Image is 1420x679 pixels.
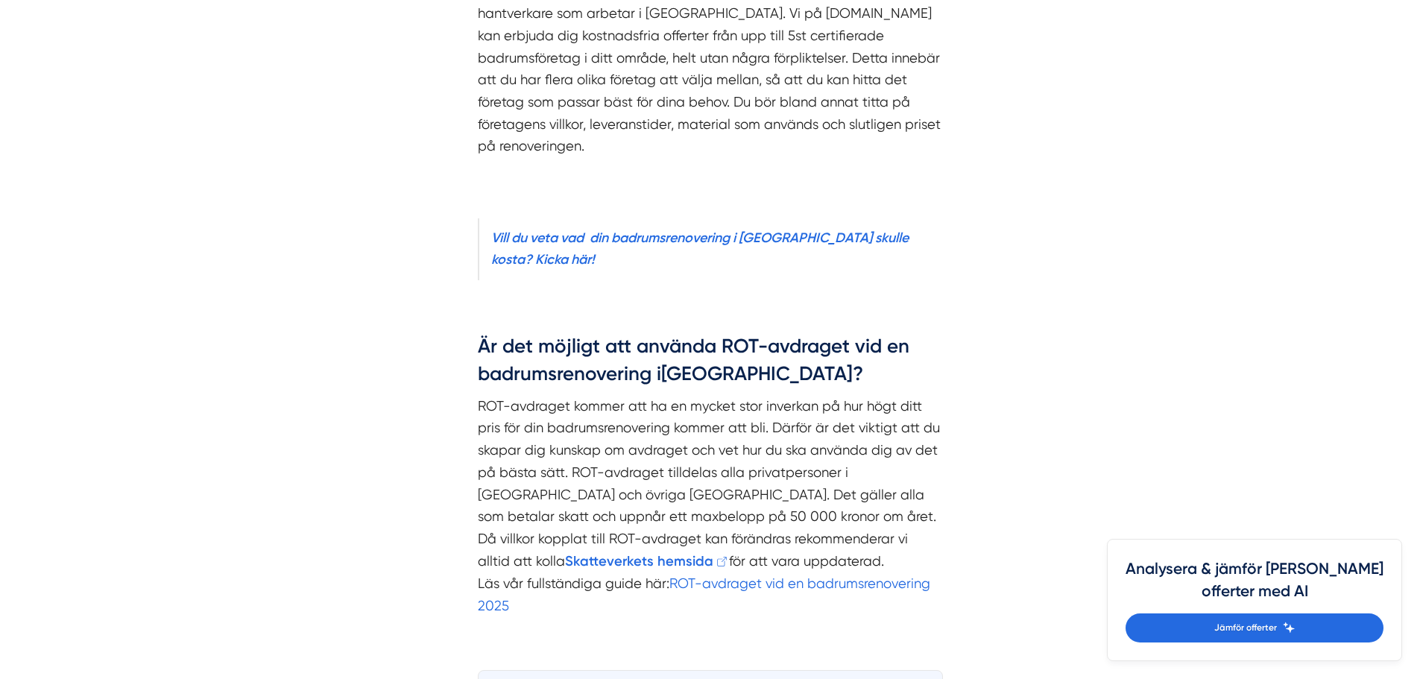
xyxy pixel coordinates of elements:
h4: Analysera & jämför [PERSON_NAME] offerter med AI [1126,558,1383,613]
span: Jämför offerter [1214,621,1277,635]
h3: Är det möjligt att använda ROT-avdraget vid en badrumsrenovering i ? [478,333,943,394]
a: Vill du veta vad din badrumsrenovering i [GEOGRAPHIC_DATA] skulle kosta? Kicka här! [491,230,909,267]
strong: [GEOGRAPHIC_DATA] [661,362,853,385]
p: ROT-avdraget kommer att ha en mycket stor inverkan på hur högt ditt pris för din badrumsrenoverin... [478,395,943,617]
a: Skatteverkets hemsida [565,553,729,569]
a: ROT-avdraget vid en badrumsrenovering 2025 [478,575,930,613]
a: Jämför offerter [1126,613,1383,642]
strong: Vill du veta vad din badrumsrenovering i [GEOGRAPHIC_DATA] skulle kosta? Kicka här! [491,230,909,268]
strong: Skatteverkets hemsida [565,553,713,569]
